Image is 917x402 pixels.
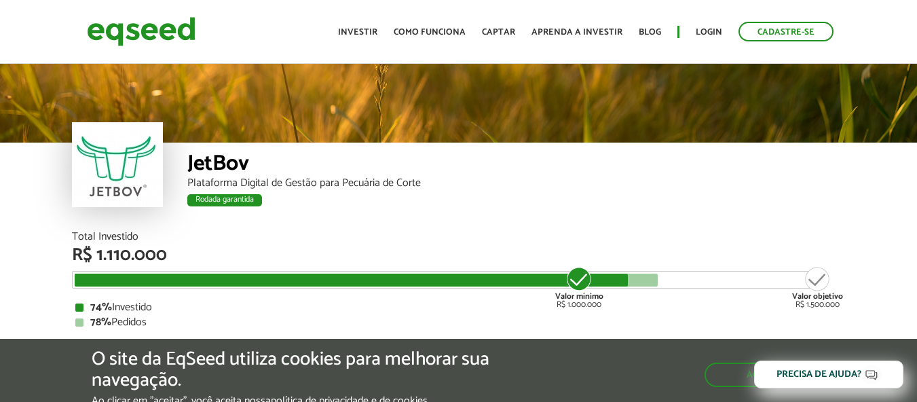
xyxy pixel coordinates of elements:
[92,349,531,391] h5: O site da EqSeed utiliza cookies para melhorar sua navegação.
[72,232,846,242] div: Total Investido
[338,28,377,37] a: Investir
[792,290,843,303] strong: Valor objetivo
[696,28,722,37] a: Login
[90,298,112,316] strong: 74%
[75,302,842,313] div: Investido
[555,290,603,303] strong: Valor mínimo
[187,178,846,189] div: Plataforma Digital de Gestão para Pecuária de Corte
[75,317,842,328] div: Pedidos
[482,28,515,37] a: Captar
[394,28,466,37] a: Como funciona
[187,153,846,178] div: JetBov
[639,28,661,37] a: Blog
[187,194,262,206] div: Rodada garantida
[792,266,843,309] div: R$ 1.500.000
[87,14,195,50] img: EqSeed
[531,28,622,37] a: Aprenda a investir
[90,313,111,331] strong: 78%
[705,363,825,387] button: Aceitar
[72,246,846,264] div: R$ 1.110.000
[738,22,834,41] a: Cadastre-se
[554,266,605,309] div: R$ 1.000.000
